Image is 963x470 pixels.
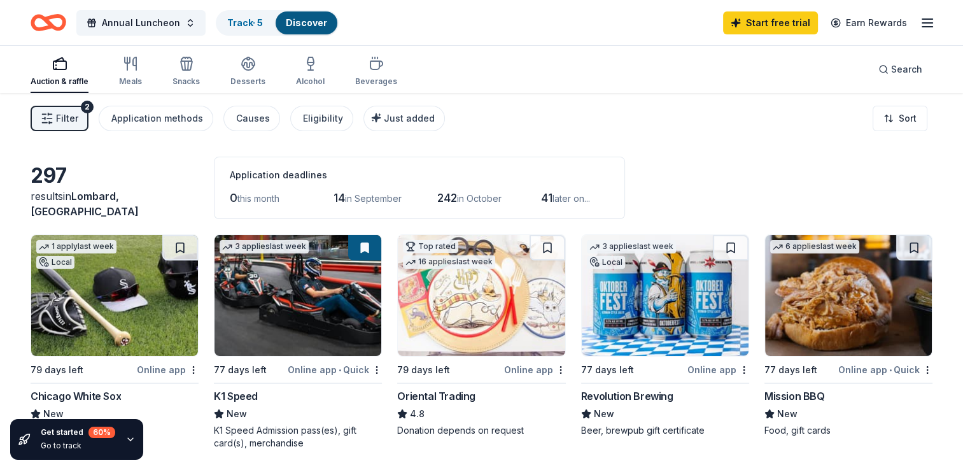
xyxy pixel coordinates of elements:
[339,365,341,375] span: •
[31,163,199,189] div: 297
[31,189,199,219] div: results
[214,235,381,356] img: Image for K1 Speed
[355,76,397,87] div: Beverages
[770,240,859,253] div: 6 applies last week
[838,362,932,378] div: Online app Quick
[230,51,265,93] button: Desserts
[397,388,475,404] div: Oriental Trading
[76,10,206,36] button: Annual Luncheon
[36,240,116,253] div: 1 apply last week
[31,388,121,404] div: Chicago White Sox
[137,362,199,378] div: Online app
[594,406,614,422] span: New
[587,240,676,253] div: 3 applies last week
[41,441,115,451] div: Go to track
[397,234,565,437] a: Image for Oriental TradingTop rated16 applieslast week79 days leftOnline appOriental Trading4.8Do...
[764,234,932,437] a: Image for Mission BBQ6 applieslast week77 days leftOnline app•QuickMission BBQNewFood, gift cards
[227,17,263,28] a: Track· 5
[31,190,139,218] span: in
[777,406,798,422] span: New
[172,51,200,93] button: Snacks
[220,240,309,253] div: 3 applies last week
[230,76,265,87] div: Desserts
[437,191,457,204] span: 242
[765,235,932,356] img: Image for Mission BBQ
[303,111,343,126] div: Eligibility
[214,424,382,450] div: K1 Speed Admission pass(es), gift card(s), merchandise
[397,424,565,437] div: Donation depends on request
[457,193,502,204] span: in October
[214,388,258,404] div: K1 Speed
[398,235,565,356] img: Image for Oriental Trading
[230,167,609,183] div: Application deadlines
[823,11,915,34] a: Earn Rewards
[296,76,325,87] div: Alcohol
[582,235,749,356] img: Image for Revolution Brewing
[687,362,749,378] div: Online app
[81,101,94,113] div: 2
[290,106,353,131] button: Eligibility
[119,76,142,87] div: Meals
[286,17,327,28] a: Discover
[581,234,749,437] a: Image for Revolution Brewing3 applieslast weekLocal77 days leftOnline appRevolution BrewingNewBee...
[397,362,450,378] div: 79 days left
[119,51,142,93] button: Meals
[873,106,927,131] button: Sort
[764,388,825,404] div: Mission BBQ
[36,256,74,269] div: Local
[43,406,64,422] span: New
[899,111,917,126] span: Sort
[723,11,818,34] a: Start free trial
[288,362,382,378] div: Online app Quick
[214,362,267,378] div: 77 days left
[31,106,88,131] button: Filter2
[41,427,115,438] div: Get started
[384,113,435,124] span: Just added
[227,406,247,422] span: New
[237,193,279,204] span: this month
[587,256,625,269] div: Local
[31,190,139,218] span: Lombard, [GEOGRAPHIC_DATA]
[31,235,198,356] img: Image for Chicago White Sox
[172,76,200,87] div: Snacks
[214,234,382,450] a: Image for K1 Speed3 applieslast week77 days leftOnline app•QuickK1 SpeedNewK1 Speed Admission pas...
[31,234,199,437] a: Image for Chicago White Sox1 applylast weekLocal79 days leftOnline appChicago White SoxNewMemorab...
[504,362,566,378] div: Online app
[296,51,325,93] button: Alcohol
[764,362,817,378] div: 77 days left
[552,193,590,204] span: later on...
[581,362,634,378] div: 77 days left
[102,15,180,31] span: Annual Luncheon
[111,111,203,126] div: Application methods
[581,388,673,404] div: Revolution Brewing
[31,76,88,87] div: Auction & raffle
[334,191,345,204] span: 14
[31,362,83,378] div: 79 days left
[99,106,213,131] button: Application methods
[56,111,78,126] span: Filter
[403,240,458,253] div: Top rated
[410,406,425,422] span: 4.8
[868,57,932,82] button: Search
[345,193,402,204] span: in September
[216,10,339,36] button: Track· 5Discover
[541,191,552,204] span: 41
[581,424,749,437] div: Beer, brewpub gift certificate
[31,8,66,38] a: Home
[236,111,270,126] div: Causes
[363,106,445,131] button: Just added
[31,51,88,93] button: Auction & raffle
[889,365,892,375] span: •
[403,255,495,269] div: 16 applies last week
[891,62,922,77] span: Search
[355,51,397,93] button: Beverages
[230,191,237,204] span: 0
[223,106,280,131] button: Causes
[88,427,115,438] div: 60 %
[764,424,932,437] div: Food, gift cards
